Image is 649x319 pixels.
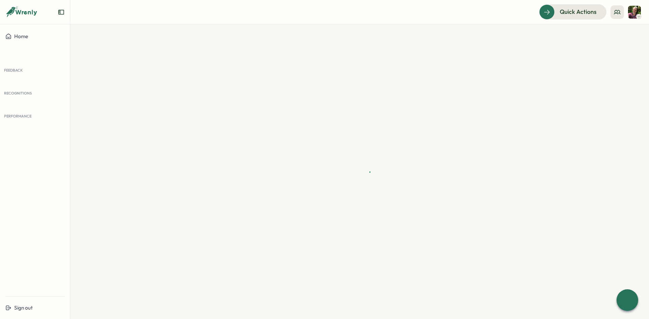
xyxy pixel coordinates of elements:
[14,304,33,311] span: Sign out
[560,7,597,16] span: Quick Actions
[628,6,641,19] img: Marco
[14,33,28,39] span: Home
[539,4,606,19] button: Quick Actions
[58,9,65,16] button: Expand sidebar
